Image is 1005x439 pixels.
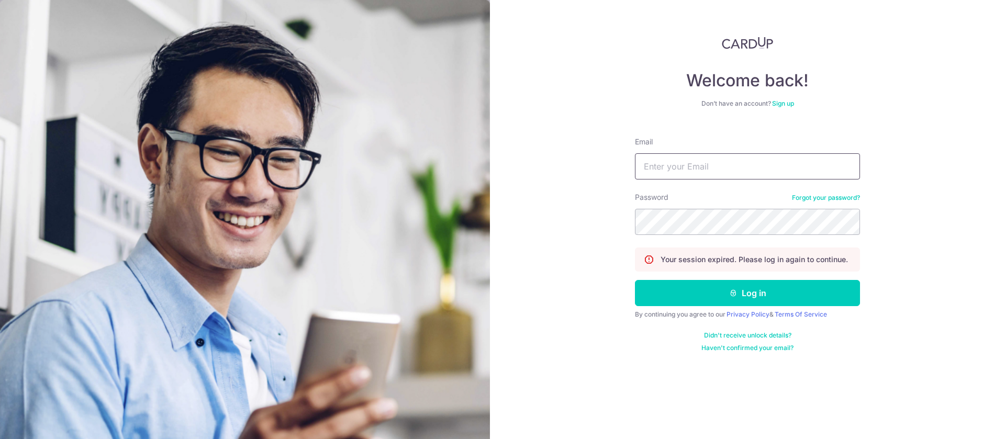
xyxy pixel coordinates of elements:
[635,192,668,202] label: Password
[727,310,769,318] a: Privacy Policy
[701,344,794,352] a: Haven't confirmed your email?
[635,137,653,147] label: Email
[635,99,860,108] div: Don’t have an account?
[635,153,860,179] input: Enter your Email
[775,310,827,318] a: Terms Of Service
[772,99,794,107] a: Sign up
[661,254,848,265] p: Your session expired. Please log in again to continue.
[722,37,773,49] img: CardUp Logo
[635,310,860,319] div: By continuing you agree to our &
[792,194,860,202] a: Forgot your password?
[635,280,860,306] button: Log in
[704,331,791,340] a: Didn't receive unlock details?
[635,70,860,91] h4: Welcome back!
